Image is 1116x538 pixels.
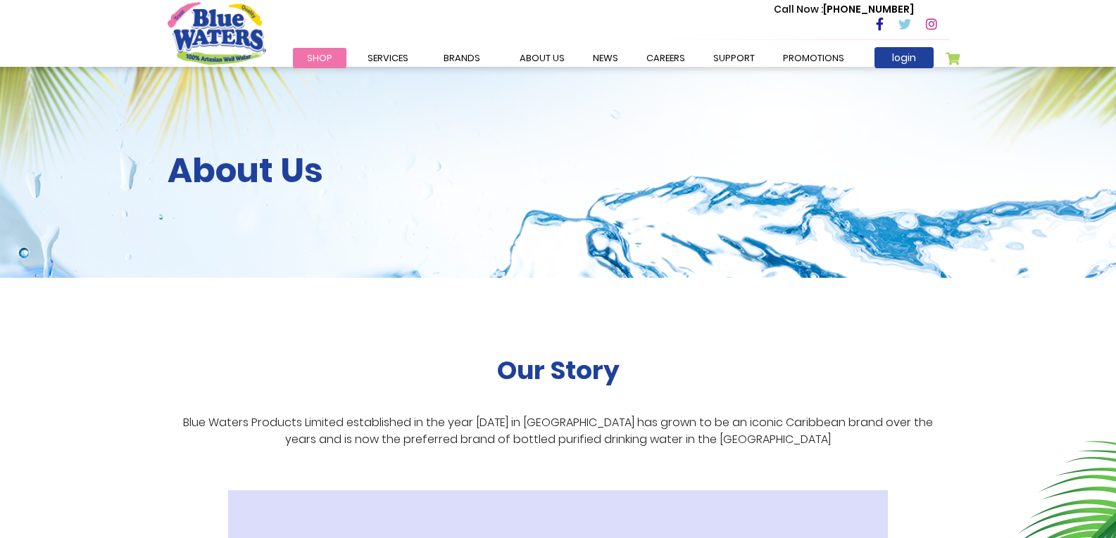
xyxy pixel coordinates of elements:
[497,355,620,385] h2: Our Story
[307,51,332,65] span: Shop
[168,2,266,64] a: store logo
[579,48,632,68] a: News
[444,51,480,65] span: Brands
[506,48,579,68] a: about us
[774,2,914,17] p: [PHONE_NUMBER]
[774,2,823,16] span: Call Now :
[699,48,769,68] a: support
[168,150,949,191] h2: About Us
[874,47,934,68] a: login
[168,414,949,448] p: Blue Waters Products Limited established in the year [DATE] in [GEOGRAPHIC_DATA] has grown to be ...
[368,51,408,65] span: Services
[632,48,699,68] a: careers
[769,48,858,68] a: Promotions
